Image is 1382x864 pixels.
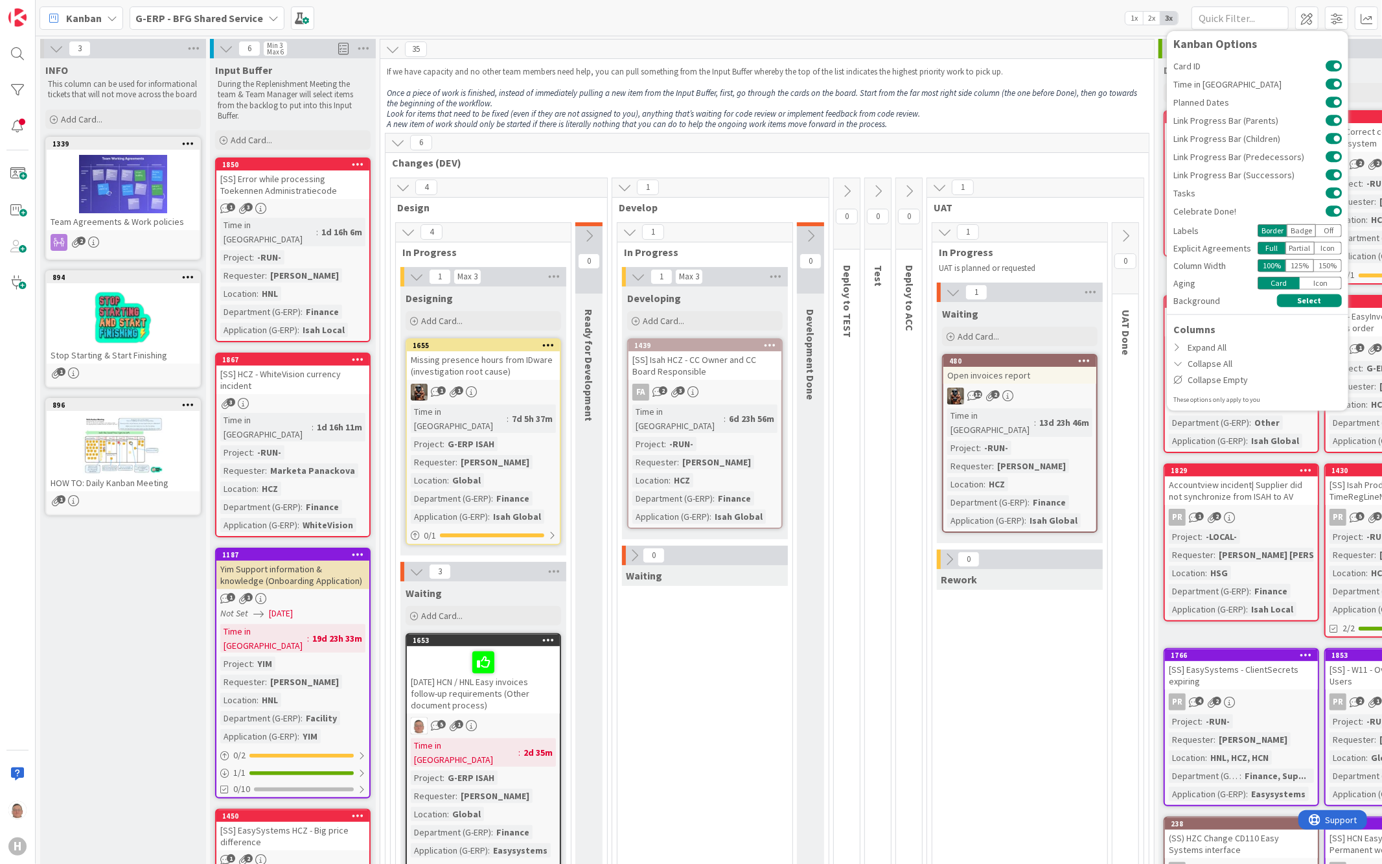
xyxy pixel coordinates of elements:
[455,386,463,395] span: 1
[949,356,1096,366] div: 480
[297,323,299,337] span: :
[269,607,293,620] span: [DATE]
[220,445,252,460] div: Project
[669,473,671,487] span: :
[671,473,693,487] div: HCZ
[1173,79,1326,88] span: Time in [GEOGRAPHIC_DATA]
[216,159,369,170] div: 1850
[220,268,265,283] div: Requester
[220,607,248,619] i: Not Set
[45,398,201,515] a: 896HOW TO: Daily Kanban Meeting
[259,286,281,301] div: HNL
[57,495,65,504] span: 1
[1330,548,1374,562] div: Requester
[222,160,369,169] div: 1850
[1173,37,1342,50] div: Kanban Options
[227,398,235,406] span: 3
[8,8,27,27] img: Visit kanbanzone.com
[52,401,200,410] div: 896
[1315,242,1342,255] div: Icon
[1342,268,1355,282] span: 0 / 1
[1248,434,1302,448] div: Isah Global
[421,315,463,327] span: Add Card...
[1169,548,1214,562] div: Requester
[303,305,342,319] div: Finance
[227,203,235,211] span: 1
[1165,649,1318,690] div: 1766[SS] EasySystems - ClientSecrets expiring
[1034,415,1036,430] span: :
[632,404,724,433] div: Time in [GEOGRAPHIC_DATA]
[265,675,267,689] span: :
[301,305,303,319] span: :
[47,399,200,411] div: 896
[1165,296,1318,336] div: 1674[SS] RDS Time Registration - Application crashes
[1171,466,1318,475] div: 1829
[303,500,342,514] div: Finance
[252,657,254,671] span: :
[407,635,560,714] div: 1653[DATE] HCN / HNL Easy invoices follow-up requirements (Other document process)
[493,491,533,506] div: Finance
[52,273,200,282] div: 894
[254,657,275,671] div: YIM
[981,441,1011,455] div: -RUN-
[1173,188,1326,197] span: Tasks
[47,272,200,364] div: 894Stop Starting & Start Finishing
[985,477,1008,491] div: HCZ
[443,437,444,451] span: :
[1167,339,1348,355] div: Expand All
[1195,512,1204,520] span: 1
[1024,513,1026,528] span: :
[1169,566,1205,580] div: Location
[1169,602,1246,616] div: Application (G-ERP)
[1167,371,1348,388] div: Collapse Empty
[220,286,257,301] div: Location
[677,455,679,469] span: :
[1366,397,1368,412] span: :
[715,491,754,506] div: Finance
[220,624,307,653] div: Time in [GEOGRAPHIC_DATA]
[299,323,348,337] div: Isah Local
[1165,144,1318,161] div: VK
[974,390,982,399] span: 12
[1356,512,1365,520] span: 5
[1258,242,1285,255] div: Full
[1374,344,1382,352] span: 2
[222,355,369,364] div: 1867
[1374,159,1382,167] span: 2
[994,459,1069,473] div: [PERSON_NAME]
[61,113,102,125] span: Add Card...
[215,158,371,342] a: 1850[SS] Error while processing Toekennen AdministratiecodeTime in [GEOGRAPHIC_DATA]:1d 16h 6mPro...
[1173,394,1342,404] div: These options only apply to you
[628,351,781,380] div: [SS] Isah HCZ - CC Owner and CC Board Responsible
[1173,294,1220,307] span: Background
[312,420,314,434] span: :
[220,305,301,319] div: Department (G-ERP)
[1165,465,1318,505] div: 1829Accountview incident| Supplier did not synchronize from ISAH to AV
[1248,602,1296,616] div: Isah Local
[1330,566,1366,580] div: Location
[1165,340,1318,357] div: PR
[490,509,544,524] div: Isah Global
[257,693,259,707] span: :
[947,388,964,404] img: VK
[943,355,1096,367] div: 480
[57,368,65,376] span: 1
[666,437,697,451] div: -RUN-
[267,268,342,283] div: [PERSON_NAME]
[507,412,509,426] span: :
[421,610,463,622] span: Add Card...
[1165,476,1318,505] div: Accountview incident| Supplier did not synchronize from ISAH to AV
[47,399,200,491] div: 896HOW TO: Daily Kanban Meeting
[632,384,649,401] div: FA
[1167,355,1348,371] div: Collapse All
[220,463,265,478] div: Requester
[413,636,560,645] div: 1653
[301,500,303,514] span: :
[1026,513,1081,528] div: Isah Global
[47,347,200,364] div: Stop Starting & Start Finishing
[1285,242,1315,255] div: Partial
[1165,123,1318,140] div: PDF files not loading in easyinvoice
[1374,548,1376,562] span: :
[257,482,259,496] span: :
[267,675,342,689] div: [PERSON_NAME]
